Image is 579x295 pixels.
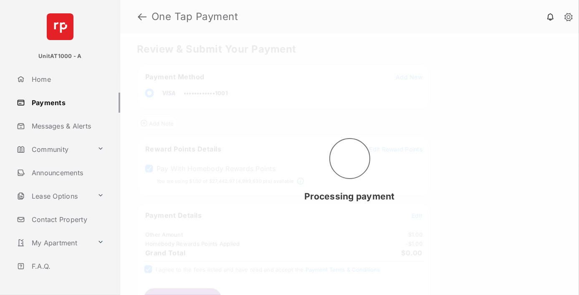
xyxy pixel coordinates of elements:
[13,139,94,159] a: Community
[13,256,120,276] a: F.A.Q.
[304,191,394,202] span: Processing payment
[13,116,120,136] a: Messages & Alerts
[13,233,94,253] a: My Apartment
[13,163,120,183] a: Announcements
[13,93,120,113] a: Payments
[13,209,120,229] a: Contact Property
[38,52,81,61] p: UnitAT1000 - A
[152,12,238,22] strong: One Tap Payment
[47,13,73,40] img: svg+xml;base64,PHN2ZyB4bWxucz0iaHR0cDovL3d3dy53My5vcmcvMjAwMC9zdmciIHdpZHRoPSI2NCIgaGVpZ2h0PSI2NC...
[13,69,120,89] a: Home
[13,186,94,206] a: Lease Options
